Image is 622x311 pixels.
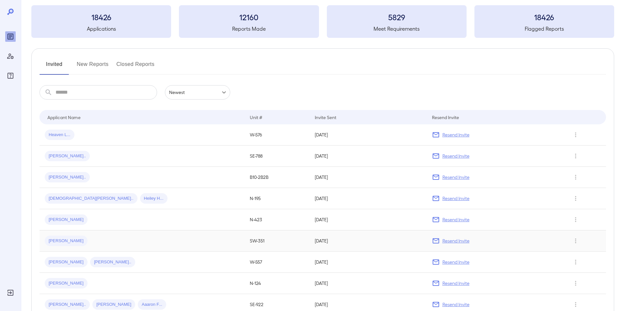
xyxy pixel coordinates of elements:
p: Resend Invite [442,259,470,265]
span: [PERSON_NAME] [45,259,88,265]
p: Resend Invite [442,153,470,159]
span: [PERSON_NAME].. [45,174,90,180]
td: W-557 [245,252,310,273]
button: Invited [40,59,69,75]
button: Row Actions [570,151,581,161]
div: Invite Sent [315,113,336,121]
td: [DATE] [310,146,426,167]
td: [DATE] [310,167,426,188]
button: Row Actions [570,130,581,140]
td: [DATE] [310,230,426,252]
td: [DATE] [310,209,426,230]
p: Resend Invite [442,238,470,244]
td: N-423 [245,209,310,230]
td: [DATE] [310,188,426,209]
td: [DATE] [310,252,426,273]
p: Resend Invite [442,132,470,138]
h5: Reports Made [179,25,319,33]
button: Row Actions [570,236,581,246]
td: N-195 [245,188,310,209]
p: Resend Invite [442,216,470,223]
td: B10-2B2B [245,167,310,188]
div: Unit # [250,113,262,121]
div: Log Out [5,288,16,298]
h5: Meet Requirements [327,25,467,33]
span: Aaaron F... [138,302,166,308]
h3: 5829 [327,12,467,22]
span: [PERSON_NAME].. [45,302,90,308]
span: [PERSON_NAME].. [90,259,135,265]
td: N-124 [245,273,310,294]
div: Reports [5,31,16,42]
span: [PERSON_NAME] [45,217,88,223]
h5: Applications [31,25,171,33]
p: Resend Invite [442,301,470,308]
h3: 12160 [179,12,319,22]
button: Closed Reports [117,59,155,75]
p: Resend Invite [442,174,470,180]
span: Heiley H... [140,195,167,202]
div: Manage Users [5,51,16,61]
h3: 18426 [31,12,171,22]
span: Heaven L... [45,132,74,138]
td: [DATE] [310,273,426,294]
td: SE-788 [245,146,310,167]
div: Applicant Name [47,113,81,121]
td: W-576 [245,124,310,146]
button: Row Actions [570,278,581,288]
button: Row Actions [570,193,581,204]
div: Newest [165,85,230,100]
summary: 18426Applications12160Reports Made5829Meet Requirements18426Flagged Reports [31,5,614,38]
td: SW-351 [245,230,310,252]
span: [PERSON_NAME].. [45,153,90,159]
p: Resend Invite [442,280,470,287]
button: Row Actions [570,172,581,182]
td: [DATE] [310,124,426,146]
button: Row Actions [570,299,581,310]
span: [PERSON_NAME] [45,238,88,244]
div: Resend Invite [432,113,459,121]
h3: 18426 [474,12,614,22]
button: Row Actions [570,214,581,225]
button: Row Actions [570,257,581,267]
span: [PERSON_NAME] [92,302,135,308]
button: New Reports [77,59,109,75]
h5: Flagged Reports [474,25,614,33]
span: [DEMOGRAPHIC_DATA][PERSON_NAME].. [45,195,137,202]
span: [PERSON_NAME] [45,280,88,287]
div: FAQ [5,70,16,81]
p: Resend Invite [442,195,470,202]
